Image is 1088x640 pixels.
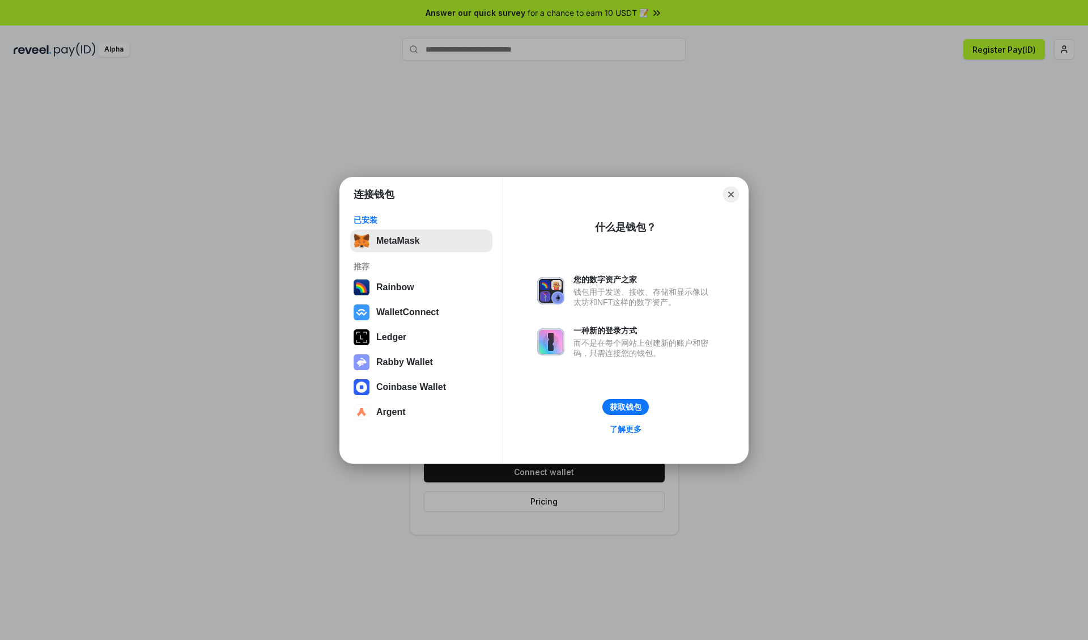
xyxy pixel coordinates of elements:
[376,332,406,342] div: Ledger
[354,379,369,395] img: svg+xml,%3Csvg%20width%3D%2228%22%20height%3D%2228%22%20viewBox%3D%220%200%2028%2028%22%20fill%3D...
[573,274,714,285] div: 您的数字资产之家
[602,399,649,415] button: 获取钱包
[354,188,394,201] h1: 连接钱包
[573,287,714,307] div: 钱包用于发送、接收、存储和显示像以太坊和NFT这样的数字资产。
[376,382,446,392] div: Coinbase Wallet
[354,215,489,225] div: 已安装
[595,221,656,234] div: 什么是钱包？
[350,326,492,349] button: Ledger
[376,282,414,293] div: Rainbow
[354,354,369,370] img: svg+xml,%3Csvg%20xmlns%3D%22http%3A%2F%2Fwww.w3.org%2F2000%2Fsvg%22%20fill%3D%22none%22%20viewBox...
[350,401,492,423] button: Argent
[723,187,739,202] button: Close
[376,307,439,317] div: WalletConnect
[354,404,369,420] img: svg+xml,%3Csvg%20width%3D%2228%22%20height%3D%2228%22%20viewBox%3D%220%200%2028%2028%22%20fill%3D...
[350,351,492,374] button: Rabby Wallet
[350,230,492,252] button: MetaMask
[376,357,433,367] div: Rabby Wallet
[354,329,369,345] img: svg+xml,%3Csvg%20xmlns%3D%22http%3A%2F%2Fwww.w3.org%2F2000%2Fsvg%22%20width%3D%2228%22%20height%3...
[610,424,641,434] div: 了解更多
[354,304,369,320] img: svg+xml,%3Csvg%20width%3D%2228%22%20height%3D%2228%22%20viewBox%3D%220%200%2028%2028%22%20fill%3D...
[573,338,714,358] div: 而不是在每个网站上创建新的账户和密码，只需连接您的钱包。
[376,236,419,246] div: MetaMask
[603,422,648,436] a: 了解更多
[537,328,564,355] img: svg+xml,%3Csvg%20xmlns%3D%22http%3A%2F%2Fwww.w3.org%2F2000%2Fsvg%22%20fill%3D%22none%22%20viewBox...
[610,402,641,412] div: 获取钱包
[354,279,369,295] img: svg+xml,%3Csvg%20width%3D%22120%22%20height%3D%22120%22%20viewBox%3D%220%200%20120%20120%22%20fil...
[573,325,714,336] div: 一种新的登录方式
[537,277,564,304] img: svg+xml,%3Csvg%20xmlns%3D%22http%3A%2F%2Fwww.w3.org%2F2000%2Fsvg%22%20fill%3D%22none%22%20viewBox...
[350,276,492,299] button: Rainbow
[354,261,489,272] div: 推荐
[350,301,492,324] button: WalletConnect
[350,376,492,399] button: Coinbase Wallet
[354,233,369,249] img: svg+xml,%3Csvg%20fill%3D%22none%22%20height%3D%2233%22%20viewBox%3D%220%200%2035%2033%22%20width%...
[376,407,406,417] div: Argent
